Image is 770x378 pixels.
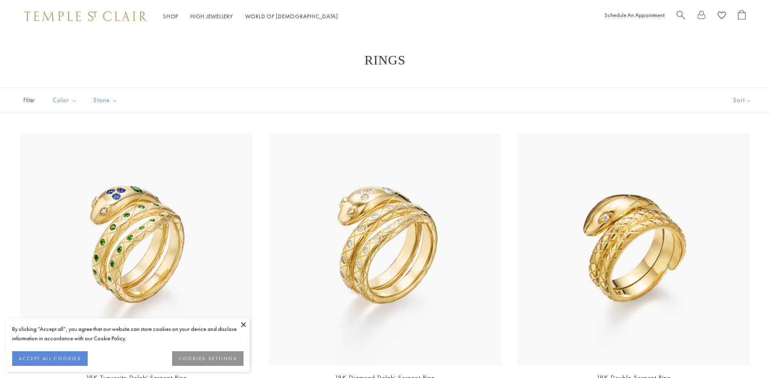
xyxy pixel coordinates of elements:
span: Color [49,95,83,105]
button: Show sort by [715,88,770,113]
span: Stone [89,95,124,105]
button: Color [47,91,83,110]
button: COOKIES SETTINGS [172,351,244,366]
img: 18K Double Serpent Ring [518,133,750,365]
img: R36135-SRPBSTG [20,133,252,365]
a: Schedule An Appointment [605,11,664,19]
a: View Wishlist [718,10,726,23]
a: ShopShop [163,13,178,20]
button: Stone [87,91,124,110]
a: 18K Double Serpent Ring18K Double Serpent Ring [518,133,750,365]
h1: Rings [32,53,738,67]
a: R36135-SRPBSTGR36135-SRPBSTG [20,133,252,365]
nav: Main navigation [163,11,338,21]
a: World of [DEMOGRAPHIC_DATA]World of [DEMOGRAPHIC_DATA] [245,13,338,20]
img: R31835-SERPENT [269,133,501,365]
a: R31835-SERPENTR31835-SERPENT [269,133,501,365]
button: ACCEPT ALL COOKIES [12,351,88,366]
a: Search [677,10,685,23]
div: By clicking “Accept all”, you agree that our website can store cookies on your device and disclos... [12,324,244,343]
a: High JewelleryHigh Jewellery [190,13,233,20]
img: Temple St. Clair [24,11,147,21]
a: Open Shopping Bag [738,10,746,23]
